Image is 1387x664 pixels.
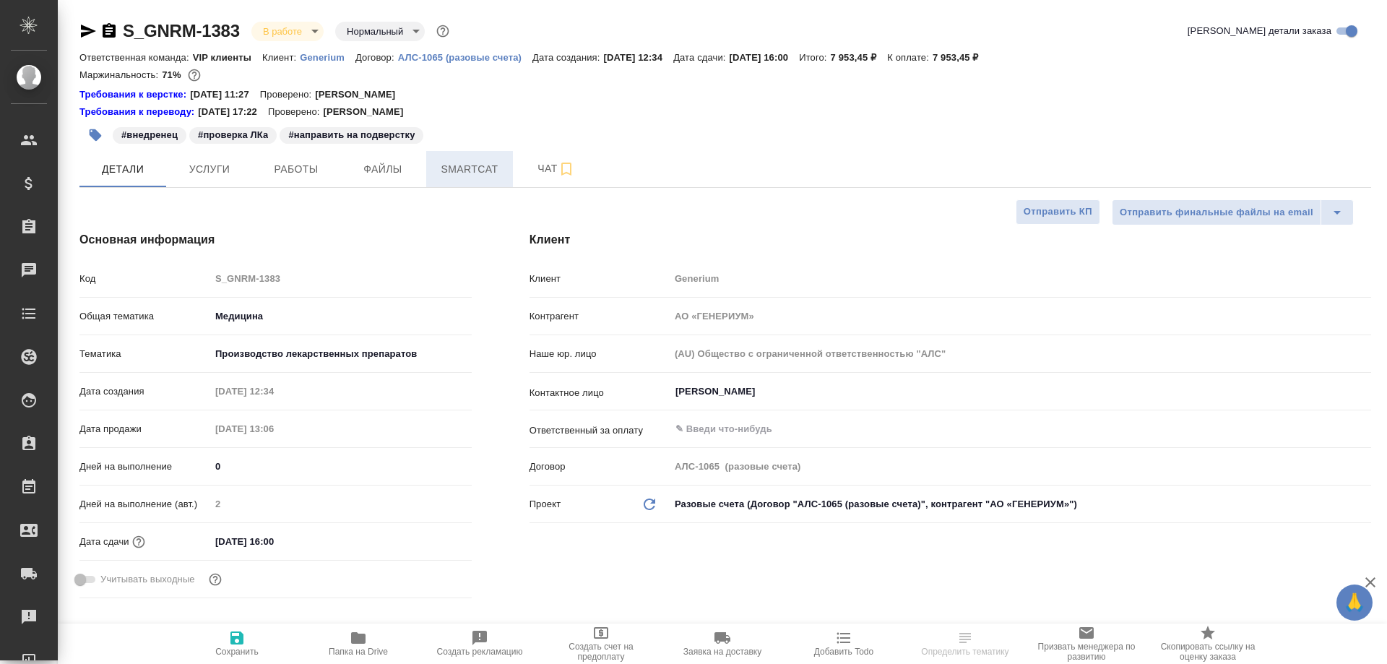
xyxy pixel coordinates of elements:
input: Пустое поле [670,268,1371,289]
p: Дата создания [79,384,210,399]
p: #проверка ЛКа [198,128,268,142]
p: Ответственный за оплату [530,423,670,438]
span: Работы [262,160,331,178]
p: [PERSON_NAME] [323,105,414,119]
a: Generium [300,51,355,63]
span: направить на подверстку [278,128,425,140]
p: Дата сдачи [79,535,129,549]
p: Договор: [355,52,398,63]
p: Generium [300,52,355,63]
p: [PERSON_NAME] [315,87,406,102]
a: S_GNRM-1383 [123,21,240,40]
input: ✎ Введи что-нибудь [210,456,472,477]
button: Если добавить услуги и заполнить их объемом, то дата рассчитается автоматически [129,533,148,551]
p: Клиент [530,272,670,286]
button: 1922.70 RUB; [185,66,204,85]
span: Smartcat [435,160,504,178]
svg: Подписаться [558,160,575,178]
h4: Клиент [530,231,1371,249]
span: Создать рекламацию [437,647,523,657]
p: Клиент: [262,52,300,63]
div: Медицина [210,304,472,329]
span: Отправить финальные файлы на email [1120,204,1313,221]
button: Скопировать ссылку на оценку заказа [1147,624,1269,664]
p: АЛС-1065 (разовые счета) [398,52,532,63]
p: Итого: [799,52,830,63]
button: Нормальный [342,25,407,38]
p: [DATE] 11:27 [190,87,260,102]
a: АЛС-1065 (разовые счета) [398,51,532,63]
span: Детали [88,160,157,178]
button: В работе [259,25,306,38]
input: Пустое поле [670,343,1371,364]
span: проверка ЛКа [188,128,278,140]
span: Папка на Drive [329,647,388,657]
input: Пустое поле [210,418,337,439]
span: [PERSON_NAME] детали заказа [1188,24,1331,38]
div: Нажми, чтобы открыть папку с инструкцией [79,105,198,119]
span: Призвать менеджера по развитию [1034,642,1138,662]
a: Требования к переводу: [79,105,198,119]
button: Создать рекламацию [419,624,540,664]
p: 7 953,45 ₽ [831,52,888,63]
span: Чат [522,160,591,178]
button: Выбери, если сб и вс нужно считать рабочими днями для выполнения заказа. [206,570,225,589]
button: Добавить Todo [783,624,904,664]
button: Open [1363,390,1366,393]
p: #внедренец [121,128,178,142]
div: split button [1112,199,1354,225]
button: Определить тематику [904,624,1026,664]
span: Заявка на доставку [683,647,761,657]
button: Open [1363,428,1366,431]
p: [DATE] 12:34 [604,52,674,63]
p: VIP клиенты [193,52,262,63]
p: Тематика [79,347,210,361]
button: Заявка на доставку [662,624,783,664]
button: Папка на Drive [298,624,419,664]
p: Маржинальность: [79,69,162,80]
p: Контрагент [530,309,670,324]
h4: Основная информация [79,231,472,249]
p: 71% [162,69,184,80]
p: Проект [530,497,561,512]
p: Дата продажи [79,422,210,436]
span: Учитывать выходные [100,572,195,587]
input: Пустое поле [210,493,472,514]
p: Дней на выполнение (авт.) [79,497,210,512]
div: В работе [251,22,324,41]
p: Код [79,272,210,286]
span: Сохранить [215,647,259,657]
p: Дата создания: [532,52,603,63]
input: Пустое поле [210,381,337,402]
div: Нажми, чтобы открыть папку с инструкцией [79,87,190,102]
p: Договор [530,460,670,474]
a: Требования к верстке: [79,87,190,102]
button: Создать счет на предоплату [540,624,662,664]
span: Создать счет на предоплату [549,642,653,662]
p: Дата сдачи: [673,52,729,63]
span: Услуги [175,160,244,178]
p: К оплате: [887,52,933,63]
span: Файлы [348,160,418,178]
div: В работе [335,22,425,41]
input: ✎ Введи что-нибудь [674,421,1318,438]
button: Доп статусы указывают на важность/срочность заказа [433,22,452,40]
p: #направить на подверстку [288,128,415,142]
p: Контактное лицо [530,386,670,400]
span: Скопировать ссылку на оценку заказа [1156,642,1260,662]
p: Ответственная команда: [79,52,193,63]
span: внедренец [111,128,188,140]
button: Призвать менеджера по развитию [1026,624,1147,664]
span: Определить тематику [921,647,1008,657]
span: 🙏 [1342,587,1367,618]
p: 7 953,45 ₽ [933,52,990,63]
p: [DATE] 16:00 [730,52,800,63]
p: Наше юр. лицо [530,347,670,361]
input: Пустое поле [670,306,1371,327]
p: Проверено: [268,105,324,119]
input: Пустое поле [210,268,472,289]
span: Добавить Todo [814,647,873,657]
button: Добавить тэг [79,119,111,151]
p: Проверено: [260,87,316,102]
span: Отправить КП [1024,204,1092,220]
